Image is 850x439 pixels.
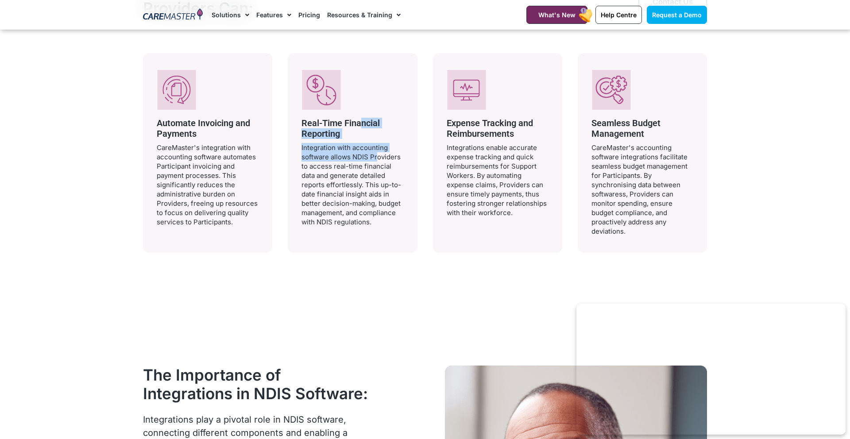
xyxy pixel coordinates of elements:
[301,143,403,227] p: Integration with accounting software allows NDIS Providers to access real-time financial data and...
[447,118,533,139] span: Expense Tracking and Reimbursements
[447,143,549,217] p: Integrations enable accurate expense tracking and quick reimbursements for Support Workers. By au...
[601,11,637,19] span: Help Centre
[576,304,846,435] iframe: Popup CTA
[538,11,576,19] span: What's New
[652,11,702,19] span: Request a Demo
[143,366,371,403] h2: The Importance of Integrations in NDIS Software:
[591,143,693,236] p: CareMaster's accounting software integrations facilitate seamless budget management for Participa...
[157,143,259,227] p: CareMaster's integration with accounting software automates Participant invoicing and payment pro...
[526,6,587,24] a: What's New
[157,118,250,139] span: Automate Invoicing and Payments
[647,6,707,24] a: Request a Demo
[143,8,203,22] img: CareMaster Logo
[595,6,642,24] a: Help Centre
[301,118,380,139] span: Real-Time Financial Reporting
[591,118,661,139] span: Seamless Budget Management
